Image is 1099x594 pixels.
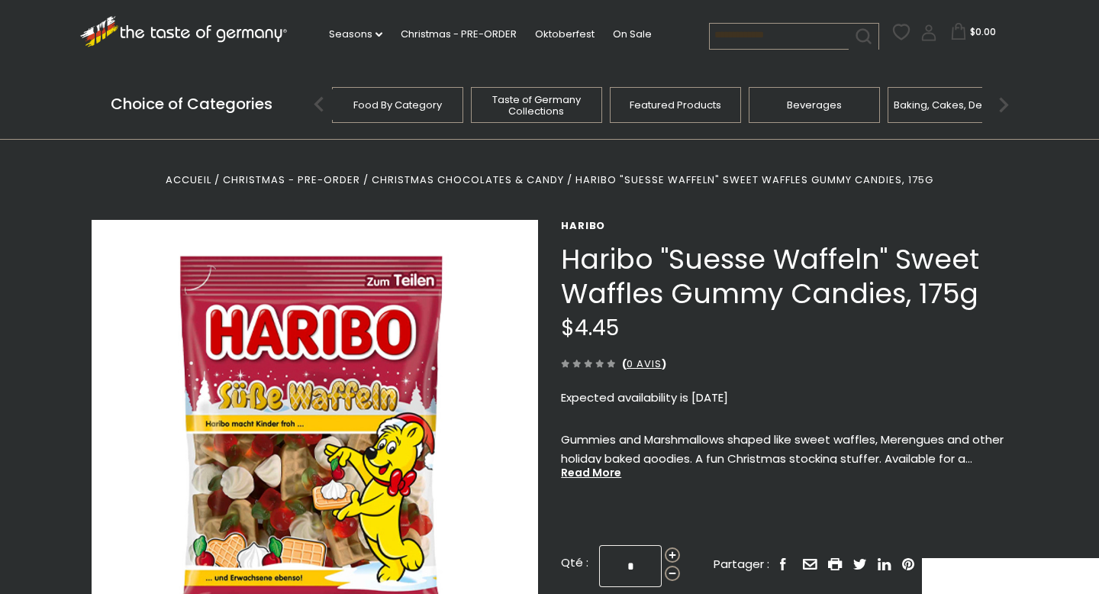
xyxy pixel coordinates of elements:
p: Gummies and Marshmallows shaped like sweet waffles, Merengues and other holiday baked goodies. A ... [561,431,1007,469]
a: Oktoberfest [535,26,595,43]
input: Qté : [599,545,662,587]
p: Expected availability is [DATE] [561,389,1007,408]
h1: Haribo "Suesse Waffeln" Sweet Waffles Gummy Candies, 175g [561,242,1007,311]
a: Taste of Germany Collections [475,94,598,117]
span: Partager : [714,555,769,574]
a: 0 avis [627,357,662,373]
img: next arrow [988,89,1019,120]
a: Baking, Cakes, Desserts [894,99,1012,111]
a: Food By Category [353,99,442,111]
a: Featured Products [630,99,721,111]
span: $4.45 [561,313,619,343]
a: Christmas Chocolates & Candy [372,173,563,187]
img: previous arrow [304,89,334,120]
a: Christmas - PRE-ORDER [401,26,517,43]
button: $0.00 [940,23,1005,46]
p: Choice of Categories [80,86,303,123]
a: Accueil [166,173,211,187]
span: $0.00 [970,25,996,38]
a: Seasons [329,26,382,43]
strong: Qté : [561,554,588,573]
a: On Sale [613,26,652,43]
span: ( ) [622,357,666,371]
a: Read More [561,465,621,480]
a: Haribo "Suesse Waffeln" Sweet Waffles Gummy Candies, 175g [575,173,933,187]
a: Beverages [787,99,842,111]
a: Haribo [561,220,1007,232]
a: Christmas - PRE-ORDER [223,173,360,187]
